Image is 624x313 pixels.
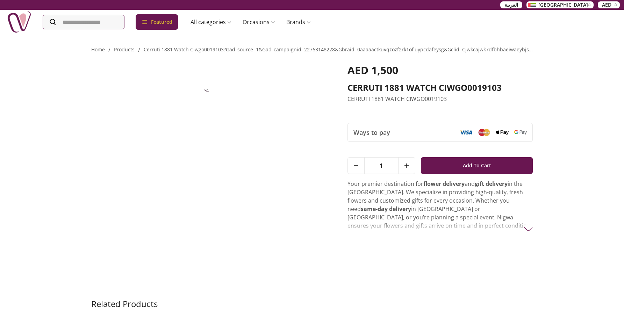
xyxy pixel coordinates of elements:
[496,130,509,135] img: Apple Pay
[478,129,490,136] img: Mastercard
[347,63,398,77] span: AED 1,500
[504,1,518,8] span: العربية
[281,15,316,29] a: Brands
[353,128,390,137] span: Ways to pay
[538,1,588,8] span: [GEOGRAPHIC_DATA]
[347,180,533,272] p: Your premier destination for and in the [GEOGRAPHIC_DATA]. We specialize in providing high-qualit...
[365,158,398,174] span: 1
[138,46,140,54] li: /
[185,15,237,29] a: All categories
[7,10,31,34] img: Nigwa-uae-gifts
[514,130,527,135] img: Google Pay
[237,15,281,29] a: Occasions
[463,159,491,172] span: Add To Cart
[602,1,611,8] span: AED
[475,180,508,188] strong: gift delivery
[191,64,225,99] img: CERRUTI 1881 WATCH CIWGO0019103
[43,15,124,29] input: Search
[136,14,178,30] div: Featured
[361,205,411,213] strong: same-day delivery
[108,46,110,54] li: /
[347,82,533,93] h2: CERRUTI 1881 WATCH CIWGO0019103
[347,95,533,103] p: CERRUTI 1881 WATCH CIWGO0019103
[460,130,472,135] img: Visa
[421,157,533,174] button: Add To Cart
[526,1,594,8] button: [GEOGRAPHIC_DATA]
[598,1,620,8] button: AED
[423,180,465,188] strong: flower delivery
[114,46,135,53] a: products
[91,298,158,310] h2: Related Products
[528,3,536,7] img: Arabic_dztd3n.png
[524,225,533,233] img: arrow
[91,46,105,53] a: Home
